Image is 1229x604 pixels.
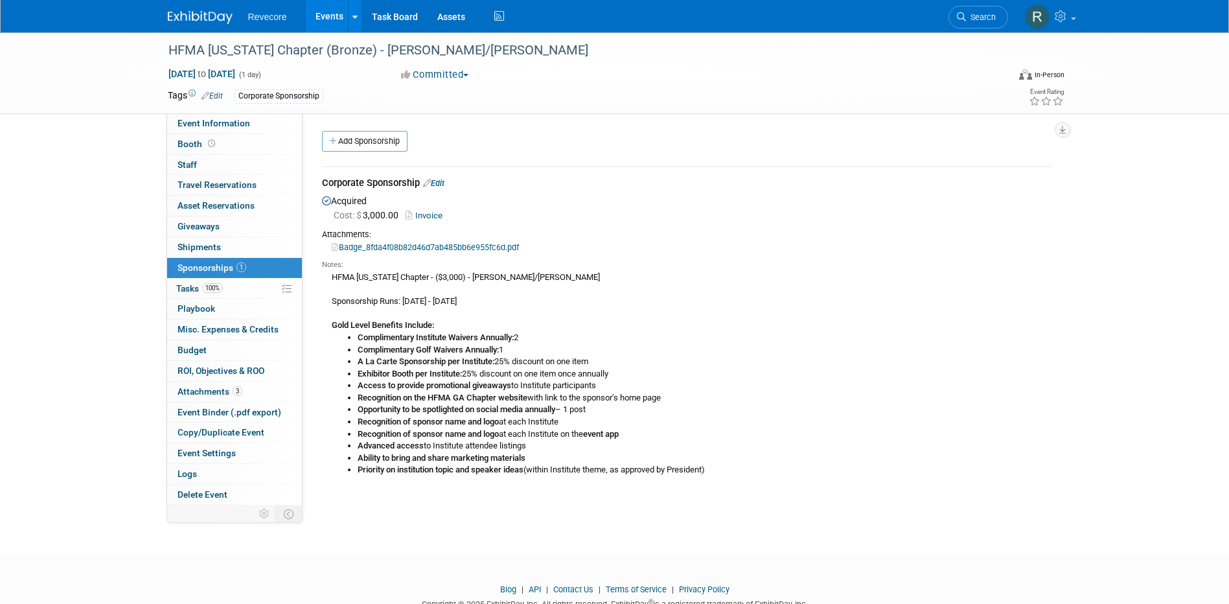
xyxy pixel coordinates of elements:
td: Personalize Event Tab Strip [253,505,276,522]
span: Attachments [178,386,242,397]
span: (1 day) [238,71,261,79]
a: API [529,585,541,594]
span: Cost: $ [334,210,363,220]
span: Delete Event [178,489,227,500]
span: Budget [178,345,207,355]
li: 25% discount on one item once annually [358,368,1052,380]
b: Exhibitor Booth per Institute: [358,369,462,378]
img: Format-Inperson.png [1019,69,1032,80]
span: | [595,585,604,594]
div: Event Rating [1029,89,1064,95]
li: (within Institute theme, as approved by President) [358,464,1052,476]
a: Edit [201,91,223,100]
span: Event Settings [178,448,236,458]
td: Tags [168,89,223,104]
a: Misc. Expenses & Credits [167,319,302,340]
li: to Institute participants [358,380,1052,392]
b: Opportunity to be spotlighted on social media annually [358,404,555,414]
div: Corporate Sponsorship [322,176,1052,192]
div: HFMA [US_STATE] Chapter - ($3,000) - [PERSON_NAME]/[PERSON_NAME] Sponsorship Runs: [DATE] - [DATE] [322,270,1052,476]
a: Shipments [167,237,302,257]
a: Contact Us [553,585,593,594]
span: 3,000.00 [334,210,404,220]
a: Playbook [167,299,302,319]
a: Search [948,6,1008,29]
li: 1 [358,344,1052,356]
div: In-Person [1034,70,1064,80]
a: Add Sponsorship [322,131,408,152]
b: Complimentary Institute Waivers Annually: [358,332,514,342]
span: Staff [178,159,197,170]
li: 25% discount on one item [358,356,1052,368]
a: Event Binder (.pdf export) [167,402,302,423]
span: ROI, Objectives & ROO [178,366,264,376]
span: Tasks [176,283,223,294]
td: Toggle Event Tabs [275,505,302,522]
a: Logs [167,464,302,484]
a: Badge_8fda4f08b82d46d7ab485bb6e955fc6d.pdf [332,242,519,252]
span: Booth [178,139,218,149]
li: to Institute attendee listings [358,440,1052,452]
span: Giveaways [178,221,220,231]
span: Event Information [178,118,250,128]
span: Copy/Duplicate Event [178,427,264,437]
a: Sponsorships1 [167,258,302,278]
span: | [518,585,527,594]
div: Notes: [322,260,1052,270]
a: Booth [167,134,302,154]
span: Search [966,12,996,22]
img: Rachael Sires [1025,5,1050,29]
b: Advanced access [358,441,424,450]
b: A La Carte Sponsorship per Institute: [358,356,494,366]
a: Staff [167,155,302,175]
span: Event Binder (.pdf export) [178,407,281,417]
a: Terms of Service [606,585,667,594]
a: Giveaways [167,216,302,237]
b: Priority on institution topic and speaker ideas [358,465,523,474]
a: Budget [167,340,302,360]
li: 2 [358,332,1052,344]
b: event app [583,429,619,439]
a: Blog [500,585,516,594]
a: Privacy Policy [679,585,729,594]
div: Corporate Sponsorship [235,89,323,103]
a: ROI, Objectives & ROO [167,361,302,381]
a: Delete Event [167,485,302,505]
span: to [196,69,208,79]
a: Attachments3 [167,382,302,402]
a: Invoice [406,211,448,220]
b: Recognition of sponsor name and logo [358,417,499,426]
span: | [669,585,677,594]
a: Asset Reservations [167,196,302,216]
span: Sponsorships [178,262,246,273]
span: 3 [233,386,242,396]
a: Event Settings [167,443,302,463]
span: Logs [178,469,197,479]
a: Tasks100% [167,279,302,299]
a: Edit [423,178,444,188]
span: 100% [202,283,223,293]
a: Event Information [167,113,302,134]
li: – 1 post [358,404,1052,416]
button: Committed [396,68,474,82]
span: Revecore [248,12,287,22]
li: at each Institute on the [358,428,1052,441]
span: Travel Reservations [178,180,257,190]
b: Recognition of sponsor name and logo [358,429,499,439]
span: Shipments [178,242,221,252]
div: HFMA [US_STATE] Chapter (Bronze) - [PERSON_NAME]/[PERSON_NAME] [164,39,989,62]
li: at each Institute [358,416,1052,428]
span: Misc. Expenses & Credits [178,324,279,334]
b: Gold Level Benefits Include: [332,320,434,330]
b: Access to provide promotional giveaways [358,380,511,390]
a: Travel Reservations [167,175,302,195]
span: | [543,585,551,594]
span: Asset Reservations [178,200,255,211]
div: Attachments: [322,229,1052,240]
img: ExhibitDay [168,11,233,24]
span: Booth not reserved yet [205,139,218,148]
b: Ability to bring and share marketing materials [358,453,525,463]
li: with link to the sponsor’s home page [358,392,1052,404]
b: Complimentary Golf Waivers Annually: [358,345,499,354]
div: Event Format [932,67,1065,87]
